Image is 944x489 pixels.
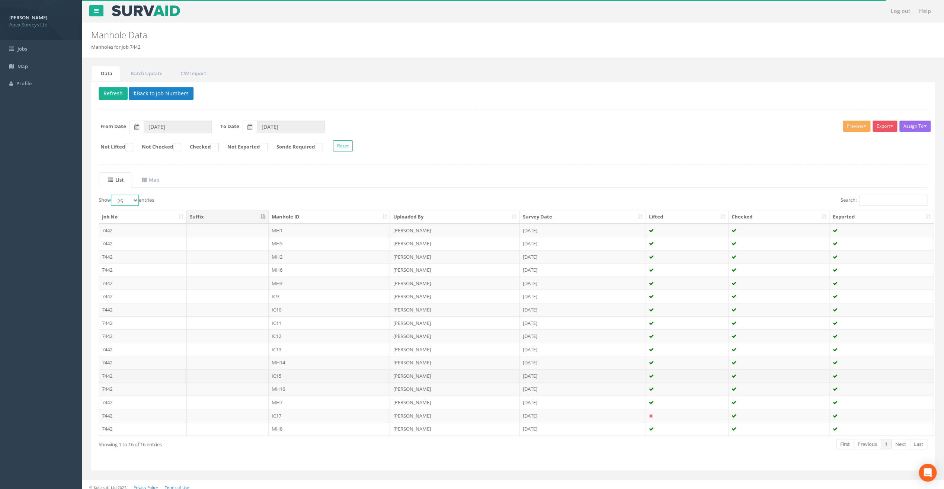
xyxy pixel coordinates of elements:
span: Profile [16,80,32,87]
td: [PERSON_NAME] [390,329,520,343]
td: [DATE] [520,343,646,356]
td: [DATE] [520,237,646,250]
td: IC15 [269,369,390,383]
td: [DATE] [520,250,646,263]
td: 7442 [99,316,187,330]
input: From Date [144,121,212,133]
td: [DATE] [520,277,646,290]
td: 7442 [99,382,187,396]
th: Uploaded By: activate to sort column ascending [390,210,520,224]
td: 7442 [99,409,187,422]
td: [DATE] [520,422,646,435]
td: 7442 [99,277,187,290]
td: [PERSON_NAME] [390,396,520,409]
uib-tab-heading: List [108,176,124,183]
label: Search: [841,195,927,206]
td: [PERSON_NAME] [390,263,520,277]
a: Last [910,439,927,450]
div: Open Intercom Messenger [919,464,937,482]
td: [PERSON_NAME] [390,369,520,383]
span: Jobs [17,45,27,52]
td: 7442 [99,422,187,435]
td: [DATE] [520,409,646,422]
td: [DATE] [520,369,646,383]
td: [PERSON_NAME] [390,290,520,303]
a: CSV Import [171,66,214,81]
button: Refresh [99,87,128,100]
td: 7442 [99,263,187,277]
label: Checked [182,143,219,151]
td: [DATE] [520,303,646,316]
input: To Date [257,121,325,133]
td: IC12 [269,329,390,343]
h2: Manhole Data [91,30,792,40]
td: [PERSON_NAME] [390,316,520,330]
td: IC11 [269,316,390,330]
td: [DATE] [520,382,646,396]
label: Sonde Required [269,143,323,151]
td: [PERSON_NAME] [390,237,520,250]
label: To Date [220,123,239,130]
a: Next [891,439,910,450]
td: 7442 [99,224,187,237]
td: [DATE] [520,316,646,330]
label: From Date [100,123,126,130]
td: 7442 [99,369,187,383]
td: 7442 [99,343,187,356]
a: Previous [854,439,881,450]
td: 7442 [99,290,187,303]
td: [PERSON_NAME] [390,422,520,435]
uib-tab-heading: Map [142,176,159,183]
td: MH5 [269,237,390,250]
th: Exported: activate to sort column ascending [829,210,934,224]
td: [DATE] [520,329,646,343]
td: [PERSON_NAME] [390,382,520,396]
th: Checked: activate to sort column ascending [729,210,830,224]
li: Manholes for Job 7442 [91,44,140,51]
label: Show entries [99,195,154,206]
td: [PERSON_NAME] [390,343,520,356]
span: Map [17,63,28,70]
a: Data [91,66,120,81]
td: MH6 [269,263,390,277]
span: Apex Surveys Ltd [9,21,73,28]
th: Suffix: activate to sort column descending [187,210,269,224]
td: [DATE] [520,396,646,409]
td: MH8 [269,422,390,435]
td: [PERSON_NAME] [390,409,520,422]
td: MH14 [269,356,390,369]
button: Preview [843,121,870,132]
td: [PERSON_NAME] [390,303,520,316]
button: Back to Job Numbers [129,87,193,100]
td: [PERSON_NAME] [390,224,520,237]
button: Assign To [899,121,931,132]
td: 7442 [99,329,187,343]
td: [PERSON_NAME] [390,356,520,369]
div: Showing 1 to 16 of 16 entries [99,438,437,448]
td: IC17 [269,409,390,422]
td: [DATE] [520,263,646,277]
a: 1 [881,439,892,450]
td: MH2 [269,250,390,263]
button: Export [873,121,897,132]
a: [PERSON_NAME] Apex Surveys Ltd [9,12,73,28]
td: 7442 [99,250,187,263]
a: List [99,172,131,188]
td: 7442 [99,303,187,316]
td: 7442 [99,237,187,250]
label: Not Checked [134,143,181,151]
td: 7442 [99,396,187,409]
td: [PERSON_NAME] [390,277,520,290]
td: MH4 [269,277,390,290]
th: Lifted: activate to sort column ascending [646,210,729,224]
a: Batch Update [121,66,170,81]
td: [DATE] [520,224,646,237]
td: IC9 [269,290,390,303]
td: MH1 [269,224,390,237]
th: Manhole ID: activate to sort column ascending [269,210,390,224]
button: Reset [333,140,353,151]
td: MH16 [269,382,390,396]
td: [DATE] [520,356,646,369]
select: Showentries [111,195,139,206]
td: MH7 [269,396,390,409]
